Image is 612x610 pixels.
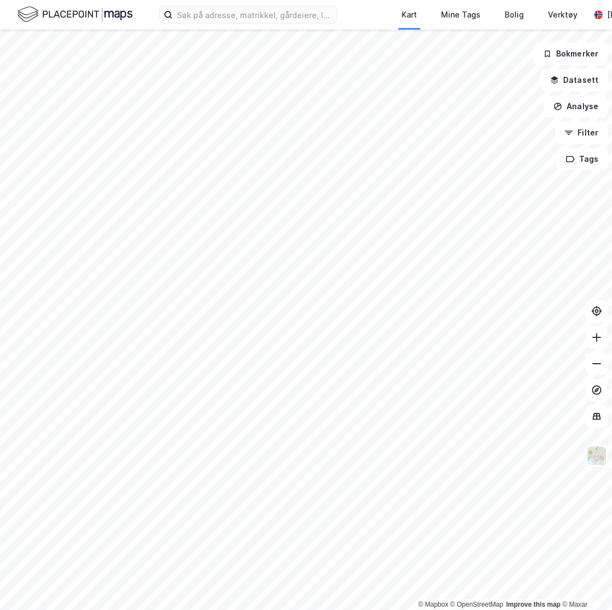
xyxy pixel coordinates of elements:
[586,445,607,466] img: Z
[173,7,336,23] input: Søk på adresse, matrikkel, gårdeiere, leietakere eller personer
[441,8,481,21] div: Mine Tags
[402,8,417,21] div: Kart
[534,43,608,65] button: Bokmerker
[544,95,608,117] button: Analyse
[548,8,577,21] div: Verktøy
[557,557,612,610] iframe: Chat Widget
[557,148,608,170] button: Tags
[18,5,133,24] img: logo.f888ab2527a4732fd821a326f86c7f29.svg
[418,601,448,608] a: Mapbox
[541,69,608,91] button: Datasett
[505,8,524,21] div: Bolig
[555,122,608,144] button: Filter
[506,601,560,608] a: Improve this map
[450,601,504,608] a: OpenStreetMap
